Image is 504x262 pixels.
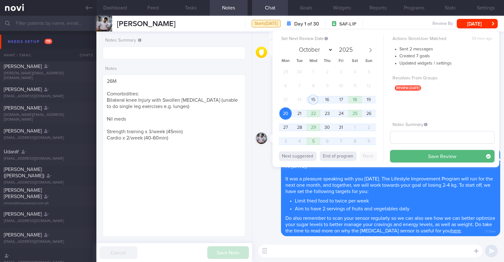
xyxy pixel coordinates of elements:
span: Wed [306,59,320,63]
button: Next suggested [279,151,317,161]
div: [EMAIL_ADDRESS][DOMAIN_NAME] [4,219,93,224]
span: November 5, 2025 [307,135,319,147]
span: [PERSON_NAME] [4,87,42,92]
span: October 30, 2025 [321,121,333,134]
span: October 24, 2025 [335,107,347,120]
div: [EMAIL_ADDRESS][DOMAIN_NAME] [4,157,93,161]
button: Save Review [390,150,495,162]
li: Created 7 goals [399,52,495,59]
span: [PERSON_NAME] [4,232,42,237]
label: Actions Since User Matched [392,36,492,42]
div: Needs setup [6,37,54,46]
span: Mon [279,59,293,63]
span: November 2, 2025 [363,121,375,134]
span: Sun [362,59,376,63]
li: Updated widgets / settings [399,59,495,66]
label: Set Next Review Date [281,36,381,42]
div: Starts [DATE] [252,20,281,28]
span: [PERSON_NAME] ([PERSON_NAME]) [4,167,44,178]
span: SAF-LIP [339,21,356,27]
span: October 17, 2025 [335,94,347,106]
span: Fri [334,59,348,63]
input: Year [336,47,353,53]
span: [PERSON_NAME] [PERSON_NAME] [4,188,42,199]
div: [PERSON_NAME][EMAIL_ADDRESS][DOMAIN_NAME] [4,71,93,81]
span: October 28, 2025 [293,121,306,134]
span: It was a pleasure speaking with you [DATE]. The Lifestyle Improvement Program will run for the ne... [285,176,493,194]
span: Tue [293,59,306,63]
span: [PERSON_NAME] [4,105,42,111]
span: November 6, 2025 [321,135,333,147]
span: October 23, 2025 [321,107,333,120]
span: November 9, 2025 [363,135,375,147]
div: eloise@mosswood.com.ah [4,201,93,206]
span: Sat [348,59,362,63]
select: Month [296,45,333,55]
span: October 18, 2025 [349,94,361,106]
span: UdaraY [4,149,19,154]
div: [DOMAIN_NAME][EMAIL_ADDRESS][DOMAIN_NAME] [4,113,93,122]
label: Resolves From Groups [392,76,492,81]
span: review-[DATE] [395,85,421,91]
span: Do also remember to scan your sensor regularly so we can also see how we can better optimize your... [285,216,495,233]
div: [EMAIL_ADDRESS][DOMAIN_NAME] [4,94,93,99]
span: October 27, 2025 [279,121,292,134]
span: November 1, 2025 [349,121,361,134]
div: [EMAIL_ADDRESS][DOMAIN_NAME] [4,136,93,140]
span: November 4, 2025 [293,135,306,147]
span: 39 mins ago [472,37,492,41]
span: November 8, 2025 [349,135,361,147]
span: October 16, 2025 [321,94,333,106]
span: October 20, 2025 [279,107,292,120]
span: November 7, 2025 [335,135,347,147]
span: Notes Summary [392,122,427,127]
li: Aim to have 2 servings of fruits and vegetables daily [295,204,496,212]
span: October 22, 2025 [307,107,319,120]
span: 119 [44,39,52,44]
label: Notes Summary [105,38,243,43]
div: [EMAIL_ADDRESS][DOMAIN_NAME] [4,240,93,244]
span: October 31, 2025 [335,121,347,134]
button: End of program [320,151,357,161]
span: October 26, 2025 [363,107,375,120]
span: October 19, 2025 [363,94,375,106]
li: Sent 2 messages [399,45,495,52]
span: [PERSON_NAME] [4,128,42,134]
span: [PERSON_NAME] [4,212,42,217]
strong: Day 1 of 30 [294,21,319,27]
span: November 3, 2025 [279,135,292,147]
li: Limit fried food to twice per week [295,196,496,204]
span: October 21, 2025 [293,107,306,120]
a: here [451,228,461,233]
button: [DATE] [457,19,498,28]
span: October 25, 2025 [349,107,361,120]
span: [PERSON_NAME] [4,64,42,69]
div: Chats [71,49,96,61]
span: Review By [432,21,453,27]
div: zulflame amran [270,125,316,133]
span: 11:28am [485,228,496,234]
span: Thu [320,59,334,63]
div: [EMAIL_ADDRESS][DOMAIN_NAME] [4,180,93,185]
label: Notes [105,66,243,72]
span: October 15, 2025 [307,94,319,106]
span: October 29, 2025 [307,121,319,134]
span: [PERSON_NAME] [117,20,175,28]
